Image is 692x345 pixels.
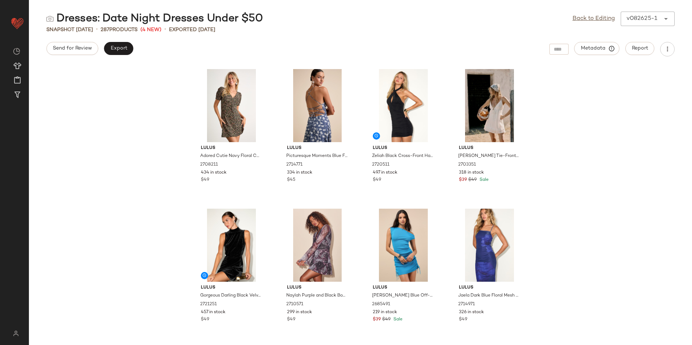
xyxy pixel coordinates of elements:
span: Lulus [287,145,348,152]
span: 2714971 [458,301,475,308]
span: Lulus [373,285,434,291]
img: 2714971_01_hero_2025-07-28.jpg [453,209,526,282]
span: $49 [287,316,295,323]
span: $49 [382,316,391,323]
img: heart_red.DM2ytmEG.svg [10,16,25,30]
span: 2721251 [200,301,217,308]
span: Picturesque Moments Blue Floral Print Strappy Maxi Dress [286,153,347,159]
span: 299 in stock [287,309,312,316]
span: Adored Cutie Navy Floral Corduroy Button-Front Mini Dress [200,153,261,159]
span: 2710571 [286,301,303,308]
span: Export [110,46,127,51]
span: 219 in stock [373,309,397,316]
span: $49 [459,316,467,323]
img: 2685491_02_front.jpg [367,209,440,282]
div: v082625-1 [626,14,657,23]
span: $49 [201,177,209,183]
span: Lulus [287,285,348,291]
span: Zeliah Black Cross-Front Halter Mini Dress [372,153,433,159]
p: Exported [DATE] [169,26,215,34]
span: (4 New) [140,26,161,34]
span: Jaela Dark Blue Floral Mesh Sleeveless Bodycon Midi Dress [458,293,519,299]
img: 2721251_01_hero_2025-08-22.jpg [195,209,268,282]
img: 2710571_01_hero_2025-08-04.jpg [281,209,354,282]
span: 2714771 [286,162,303,168]
span: 497 in stock [373,170,397,176]
span: Lulus [459,145,520,152]
span: Sale [392,317,402,322]
span: Lulus [459,285,520,291]
button: Metadata [574,42,620,55]
span: 457 in stock [201,309,225,316]
img: svg%3e [13,48,20,55]
span: [PERSON_NAME] Blue Off-the-Shoulder Sweater Mini Dress [372,293,433,299]
span: [PERSON_NAME] Tie-Front Babydoll Mini Dress [458,153,519,159]
img: svg%3e [9,331,23,336]
button: Export [104,42,133,55]
div: Products [101,26,138,34]
span: Naylah Purple and Black Boho Print Mesh Long Sleeve Mini Dress [286,293,347,299]
span: $39 [373,316,381,323]
span: $49 [373,177,381,183]
span: Gorgeous Darling Black Velvet Sleeveless Mock Neck Mini Dress [200,293,261,299]
span: 434 in stock [201,170,227,176]
span: Lulus [201,285,262,291]
span: Snapshot [DATE] [46,26,93,34]
span: 334 in stock [287,170,312,176]
span: 2703351 [458,162,476,168]
span: 326 in stock [459,309,484,316]
img: svg%3e [46,15,54,22]
img: 2720511_01_hero_2025-08-20.jpg [367,69,440,142]
img: 2714771_02_front_2025-07-24.jpg [281,69,354,142]
span: Send for Review [52,46,92,51]
span: $49 [468,177,477,183]
span: • [164,25,166,34]
span: Lulus [201,145,262,152]
span: 287 [101,27,109,33]
span: • [96,25,98,34]
button: Send for Review [46,42,98,55]
span: Metadata [581,45,613,52]
span: $49 [201,316,209,323]
img: 12898141_2703351.jpg [453,69,526,142]
span: Report [632,46,648,51]
span: 2720511 [372,162,389,168]
span: Lulus [373,145,434,152]
span: $45 [287,177,295,183]
button: Report [625,42,654,55]
div: Dresses: Date Night Dresses Under $50 [46,12,263,26]
img: 2708211_02_front_2025-08-08.jpg [195,69,268,142]
span: 318 in stock [459,170,484,176]
span: 2708211 [200,162,218,168]
span: Sale [478,178,489,182]
a: Back to Editing [573,14,615,23]
span: 2685491 [372,301,390,308]
span: $39 [459,177,467,183]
